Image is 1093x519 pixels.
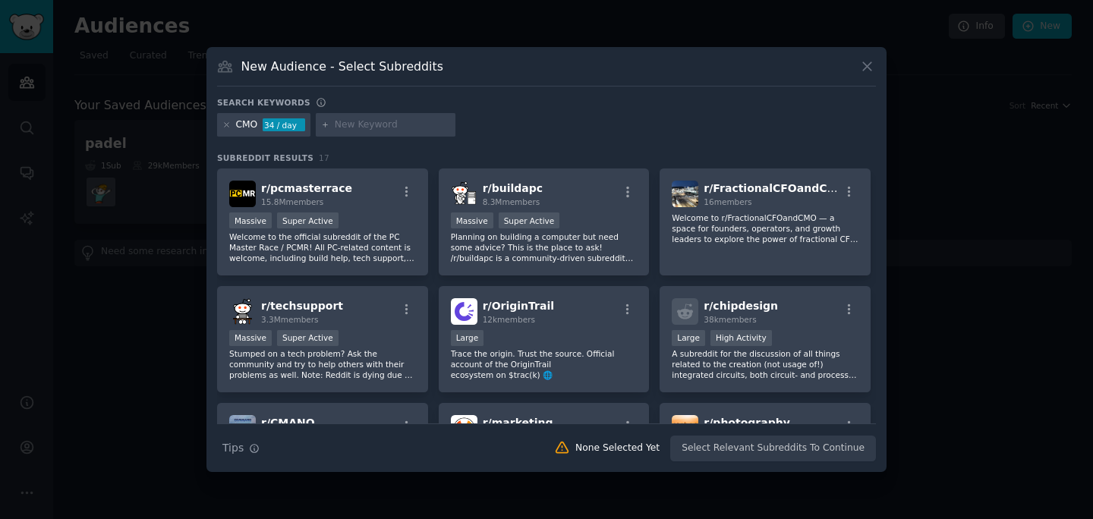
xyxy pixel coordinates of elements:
div: 34 / day [263,118,305,132]
div: Super Active [277,330,339,346]
img: techsupport [229,298,256,325]
div: CMO [236,118,258,132]
img: photography [672,415,698,442]
span: r/ techsupport [261,300,343,312]
div: Massive [229,212,272,228]
p: Planning on building a computer but need some advice? This is the place to ask! /r/buildapc is a ... [451,231,638,263]
div: None Selected Yet [575,442,660,455]
span: r/ pcmasterrace [261,182,352,194]
h3: Search keywords [217,97,310,108]
p: A subreddit for the discussion of all things related to the creation (not usage of!) integrated c... [672,348,858,380]
span: 15.8M members [261,197,323,206]
span: 3.3M members [261,315,319,324]
span: 17 [319,153,329,162]
span: r/ FractionalCFOandCMO [704,182,846,194]
span: r/ photography [704,417,789,429]
div: Massive [451,212,493,228]
div: Massive [229,330,272,346]
span: 16 members [704,197,751,206]
span: r/ CMANO [261,417,315,429]
div: Super Active [499,212,560,228]
p: Trace the origin. Trust the source. Official account of the OriginTrail ecosystem on $trac(k) 🌐 [451,348,638,380]
span: r/ OriginTrail [483,300,554,312]
input: New Keyword [335,118,450,132]
div: High Activity [710,330,772,346]
div: Super Active [277,212,339,228]
p: Stumped on a tech problem? Ask the community and try to help others with their problems as well. ... [229,348,416,380]
p: Welcome to r/FractionalCFOandCMO — a space for founders, operators, and growth leaders to explore... [672,212,858,244]
span: Subreddit Results [217,153,313,163]
span: r/ marketing [483,417,553,429]
p: Welcome to the official subreddit of the PC Master Race / PCMR! All PC-related content is welcome... [229,231,416,263]
div: Large [672,330,705,346]
span: Tips [222,440,244,456]
img: OriginTrail [451,298,477,325]
img: CMANO [229,415,256,442]
span: r/ buildapc [483,182,543,194]
span: 12k members [483,315,535,324]
img: FractionalCFOandCMO [672,181,698,207]
img: marketing [451,415,477,442]
button: Tips [217,435,265,461]
span: r/ chipdesign [704,300,778,312]
img: pcmasterrace [229,181,256,207]
span: 38k members [704,315,756,324]
span: 8.3M members [483,197,540,206]
h3: New Audience - Select Subreddits [241,58,443,74]
div: Large [451,330,484,346]
img: buildapc [451,181,477,207]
